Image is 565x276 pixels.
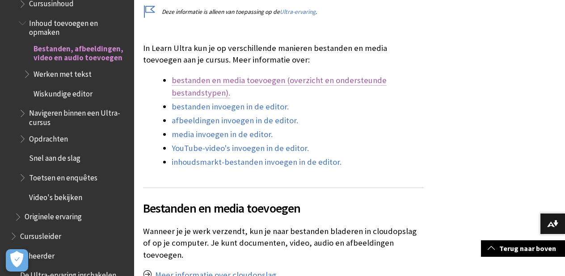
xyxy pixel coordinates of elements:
[34,86,93,98] span: Wiskundige editor
[20,248,55,260] span: Beheerder
[481,240,565,257] a: Terug naar boven
[172,115,298,126] a: afbeeldingen invoegen in de editor.
[20,229,61,241] span: Cursusleider
[280,8,316,16] a: Ultra-ervaring
[6,249,28,272] button: Open Preferences
[172,101,289,112] a: bestanden invoegen in de editor.
[29,16,128,37] span: Inhoud toevoegen en opmaken
[34,67,92,79] span: Werken met tekst
[172,143,309,154] a: YouTube-video's invoegen in de editor.
[29,190,82,202] span: Video's bekijken
[172,75,387,98] a: bestanden en media toevoegen (overzicht en ondersteunde bestandstypen).
[25,209,82,222] span: Originele ervaring
[34,41,128,62] span: Bestanden, afbeeldingen, video en audio toevoegen
[143,8,424,16] p: Deze informatie is alleen van toepassing op de .
[172,157,342,167] a: inhoudsmarkt-bestanden invoegen in de editor.
[29,170,97,182] span: Toetsen en enquêtes
[172,129,273,140] a: media invoegen in de editor.
[143,226,424,261] p: Wanneer je je werk verzendt, kun je naar bestanden bladeren in cloudopslag of op je computer. Je ...
[29,106,128,127] span: Navigeren binnen een Ultra-cursus
[143,188,424,217] h2: Bestanden en media toevoegen
[29,131,68,143] span: Opdrachten
[143,42,424,66] p: In Learn Ultra kun je op verschillende manieren bestanden en media toevoegen aan je cursus. Meer ...
[29,151,80,163] span: Snel aan de slag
